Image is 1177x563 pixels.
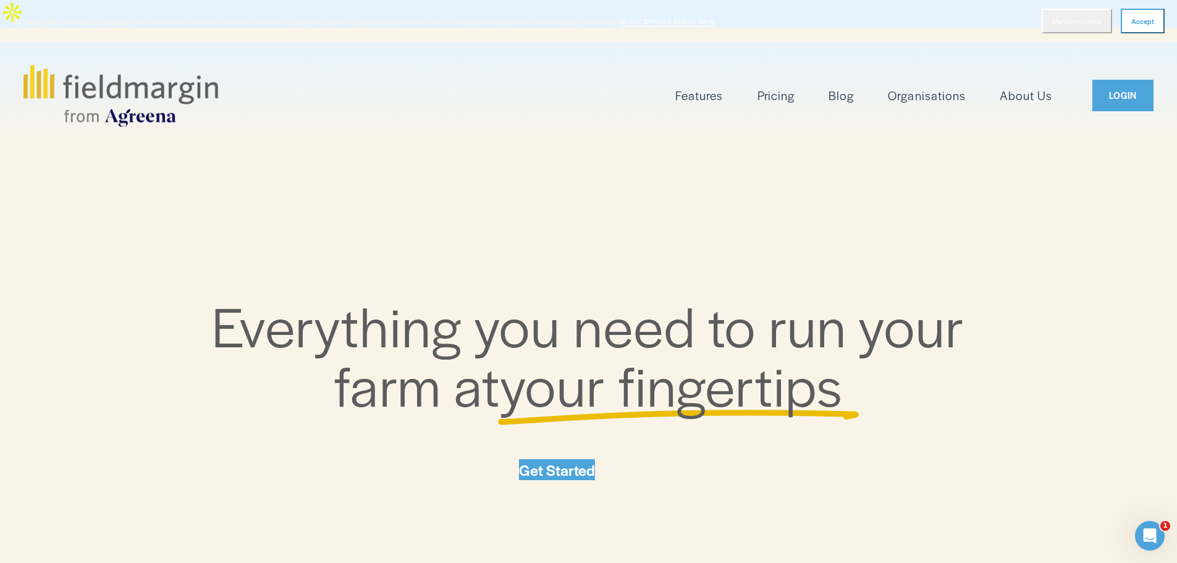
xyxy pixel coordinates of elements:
p: By using this website, you agree to our use of cookies. We use cookies to provide you with a grea... [12,15,717,27]
span: Features [675,87,723,104]
button: Manage cookies [1042,9,1112,33]
a: About Us [1000,85,1052,106]
a: folder dropdown [675,85,723,106]
span: Manage cookies [1052,17,1102,25]
span: Everything you need to run your farm at [212,286,977,423]
span: Accept [1131,17,1154,25]
span: your fingertips [500,345,843,423]
iframe: Intercom live chat [1135,521,1165,551]
a: Organisations [888,85,965,106]
a: LOGIN [1092,80,1154,111]
a: in our privacy policy here [620,15,715,27]
button: Accept [1121,9,1165,33]
span: 1 [1160,521,1170,531]
img: fieldmargin.com [23,65,217,127]
a: Get Started [519,459,595,480]
a: Blog [829,85,854,106]
a: Pricing [757,85,795,106]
